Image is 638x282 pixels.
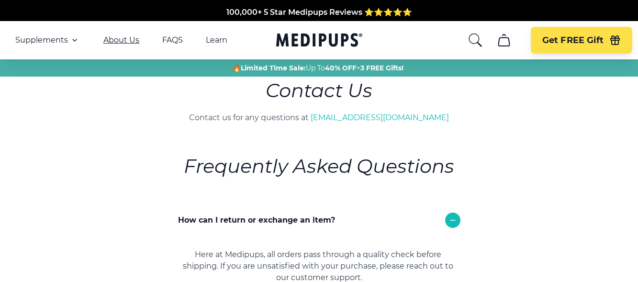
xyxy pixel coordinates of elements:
[103,35,139,45] a: About Us
[233,63,403,73] span: 🔥 Up To +
[124,112,514,124] p: Contact us for any questions at
[15,34,80,46] button: Supplements
[492,29,515,52] button: cart
[178,152,460,180] h6: Frequently Asked Questions
[531,27,632,54] button: Get FREE Gift
[162,35,183,45] a: FAQS
[178,214,335,226] p: How can I return or exchange an item?
[311,113,449,122] a: [EMAIL_ADDRESS][DOMAIN_NAME]
[226,8,412,17] span: 100,000+ 5 Star Medipups Reviews ⭐️⭐️⭐️⭐️⭐️
[468,33,483,48] button: search
[124,77,514,104] h1: Contact Us
[15,35,68,45] span: Supplements
[206,35,227,45] a: Learn
[542,35,604,46] span: Get FREE Gift
[276,31,362,51] a: Medipups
